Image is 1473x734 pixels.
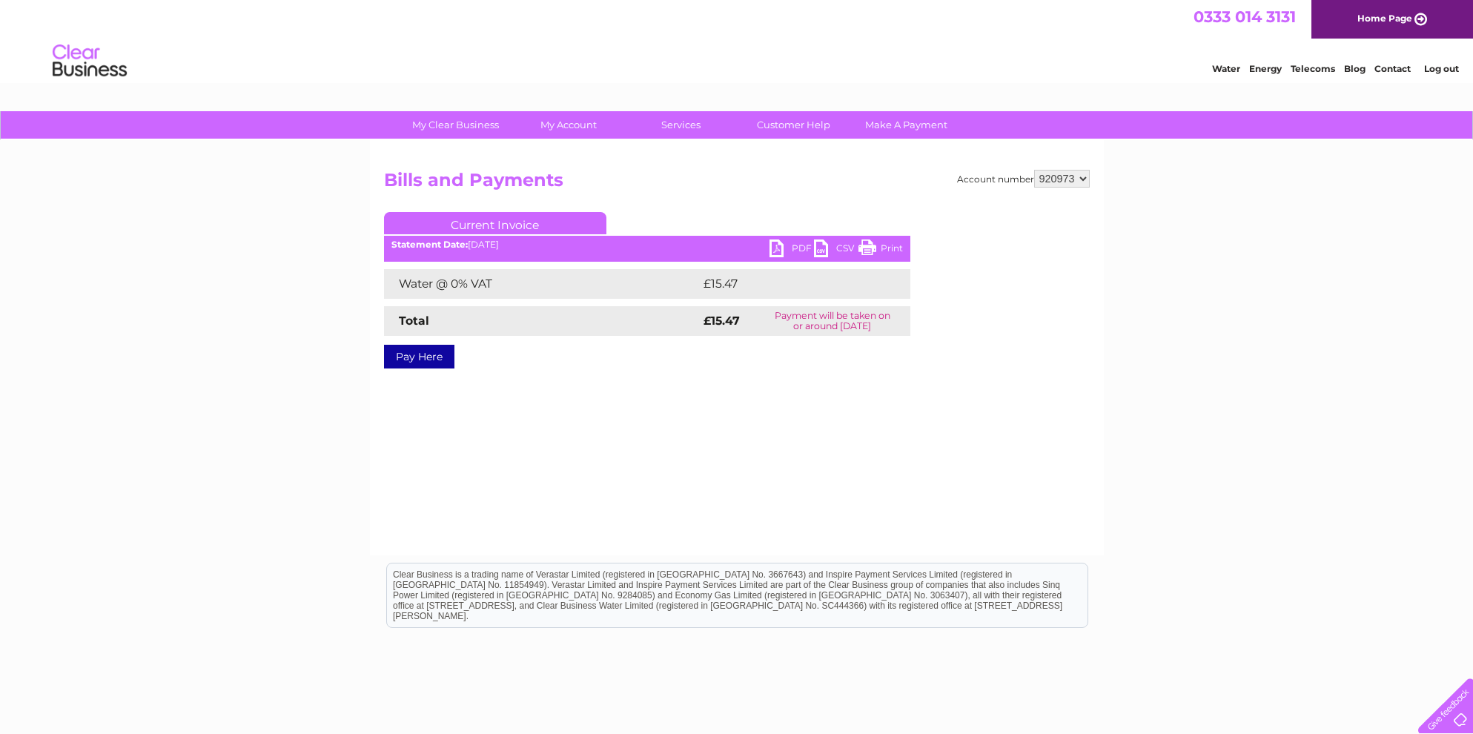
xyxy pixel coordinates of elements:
a: Telecoms [1291,63,1335,74]
a: Services [620,111,742,139]
a: CSV [814,239,858,261]
a: Blog [1344,63,1366,74]
td: Water @ 0% VAT [384,269,700,299]
a: Energy [1249,63,1282,74]
a: Contact [1374,63,1411,74]
a: 0333 014 3131 [1194,7,1296,26]
td: £15.47 [700,269,878,299]
td: Payment will be taken on or around [DATE] [755,306,910,336]
div: [DATE] [384,239,910,250]
h2: Bills and Payments [384,170,1090,198]
a: Water [1212,63,1240,74]
a: Print [858,239,903,261]
a: Make A Payment [845,111,967,139]
b: Statement Date: [391,239,468,250]
a: Current Invoice [384,212,606,234]
div: Account number [957,170,1090,188]
strong: Total [399,314,429,328]
a: My Account [507,111,629,139]
strong: £15.47 [704,314,740,328]
a: Pay Here [384,345,454,368]
div: Clear Business is a trading name of Verastar Limited (registered in [GEOGRAPHIC_DATA] No. 3667643... [387,8,1088,72]
a: My Clear Business [394,111,517,139]
img: logo.png [52,39,128,84]
a: Log out [1424,63,1459,74]
a: Customer Help [732,111,855,139]
a: PDF [769,239,814,261]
